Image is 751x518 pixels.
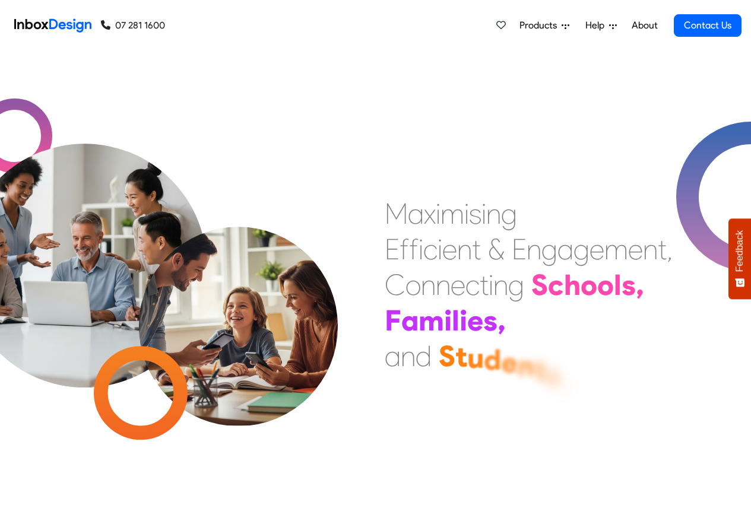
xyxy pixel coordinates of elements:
div: i [481,196,486,231]
div: e [501,344,517,380]
div: i [438,231,442,267]
div: o [405,267,421,303]
div: u [467,340,484,376]
div: m [419,303,444,338]
div: n [493,267,508,303]
div: g [508,267,524,303]
div: c [423,231,438,267]
div: t [534,352,546,387]
div: t [480,267,489,303]
div: t [455,339,467,374]
a: 07 281 1600 [101,18,165,33]
div: n [517,348,534,383]
div: S [531,267,548,303]
div: n [436,267,451,303]
div: m [604,231,628,267]
div: n [527,231,541,267]
div: c [465,267,480,303]
div: c [548,267,564,303]
a: Contact Us [674,14,742,37]
div: M [385,196,408,231]
div: a [408,196,424,231]
div: e [628,231,643,267]
div: a [385,338,401,374]
div: . [560,362,568,398]
div: n [486,196,501,231]
div: i [419,231,423,267]
div: f [409,231,419,267]
div: E [512,231,527,267]
div: a [557,231,573,267]
a: Products [515,14,574,37]
div: i [489,267,493,303]
div: S [439,338,455,374]
div: i [444,303,452,338]
div: n [421,267,436,303]
div: i [436,196,441,231]
div: h [564,267,581,303]
div: d [484,342,501,377]
a: Help [581,14,622,37]
div: t [658,231,667,267]
div: f [400,231,409,267]
a: About [628,14,661,37]
div: o [581,267,597,303]
div: g [573,231,590,267]
div: g [541,231,557,267]
div: x [424,196,436,231]
div: Maximising Efficient & Engagement, Connecting Schools, Families, and Students. [385,196,673,374]
div: F [385,303,401,338]
div: & [488,231,505,267]
div: s [546,357,560,392]
span: Products [519,18,562,33]
div: l [614,267,622,303]
div: l [452,303,460,338]
div: , [636,267,644,303]
div: a [401,303,419,338]
div: d [416,338,432,374]
div: , [498,303,506,338]
div: o [597,267,614,303]
span: Help [585,18,609,33]
div: s [483,303,498,338]
button: Feedback - Show survey [728,218,751,299]
div: n [457,231,472,267]
div: , [667,231,673,267]
div: C [385,267,405,303]
div: n [643,231,658,267]
div: e [442,231,457,267]
div: s [469,196,481,231]
div: g [501,196,517,231]
div: n [401,338,416,374]
div: t [472,231,481,267]
div: s [622,267,636,303]
div: e [590,231,604,267]
div: e [451,267,465,303]
div: i [460,303,467,338]
div: e [467,303,483,338]
div: E [385,231,400,267]
div: m [441,196,464,231]
img: parents_with_child.png [114,177,363,426]
div: i [464,196,469,231]
span: Feedback [734,230,745,272]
